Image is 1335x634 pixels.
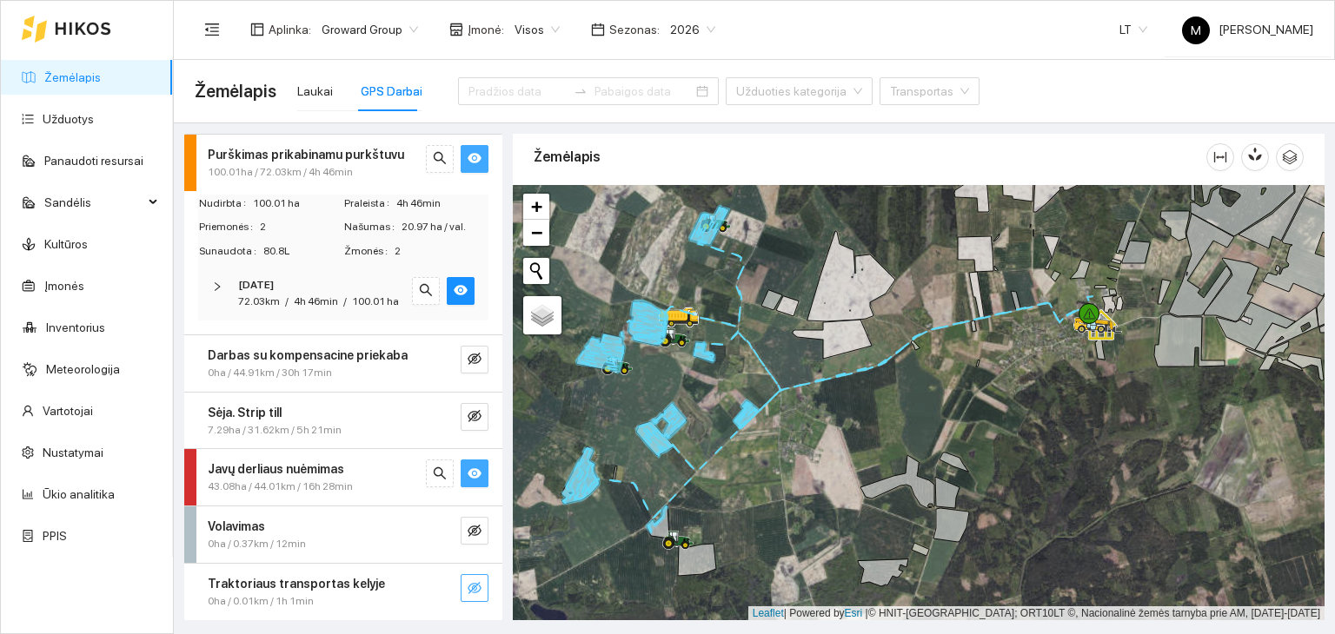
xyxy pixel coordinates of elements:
[195,77,276,105] span: Žemėlapis
[208,462,344,476] strong: Javų derliaus nuėmimas
[845,607,863,619] a: Esri
[238,295,280,307] span: 72.03km
[344,219,402,235] span: Našumas
[574,84,588,98] span: swap-right
[198,267,488,320] div: [DATE]72.03km/4h 46min/100.01 hasearcheye
[454,283,468,300] span: eye
[396,195,488,212] span: 4h 46min
[44,279,84,293] a: Įmonės
[468,151,482,168] span: eye
[208,348,408,362] strong: Darbas su kompensacine priekaba
[44,154,143,168] a: Panaudoti resursai
[534,132,1206,182] div: Žemėlapis
[461,145,488,173] button: eye
[523,194,549,220] a: Zoom in
[44,237,88,251] a: Kultūros
[44,185,143,220] span: Sandėlis
[361,82,422,101] div: GPS Darbai
[531,195,542,217] span: +
[419,283,433,300] span: search
[208,406,282,419] strong: Sėja. Strip till
[523,296,561,334] a: Layers
[43,404,93,418] a: Vartotojai
[866,607,868,619] span: |
[43,487,115,501] a: Ūkio analitika
[184,506,502,563] div: Volavimas0ha / 0.37km / 12mineye-invisible
[208,164,353,181] span: 100.01ha / 72.03km / 4h 46min
[468,581,482,598] span: eye-invisible
[461,574,488,602] button: eye-invisible
[515,17,560,43] span: Visos
[594,82,693,101] input: Pabaigos data
[184,135,502,191] div: Purškimas prikabinamu purkštuvu100.01ha / 72.03km / 4h 46minsearcheye
[46,320,105,334] a: Inventorius
[208,422,342,439] span: 7.29ha / 31.62km / 5h 21min
[253,195,342,212] span: 100.01 ha
[184,335,502,392] div: Darbas su kompensacine priekaba0ha / 44.91km / 30h 17mineye-invisible
[523,258,549,284] button: Initiate a new search
[670,17,715,43] span: 2026
[344,195,396,212] span: Praleista
[343,295,347,307] span: /
[263,243,342,260] span: 80.8L
[199,195,253,212] span: Nudirbta
[609,20,660,39] span: Sezonas :
[44,70,101,84] a: Žemėlapis
[199,243,263,260] span: Sunaudota
[294,295,338,307] span: 4h 46min
[468,524,482,540] span: eye-invisible
[208,577,385,591] strong: Traktoriaus transportas kelyje
[468,352,482,368] span: eye-invisible
[426,459,454,487] button: search
[184,393,502,449] div: Sėja. Strip till7.29ha / 31.62km / 5h 21mineye-invisible
[322,17,418,43] span: Groward Group
[449,23,463,36] span: shop
[461,403,488,431] button: eye-invisible
[269,20,311,39] span: Aplinka :
[297,82,333,101] div: Laukai
[212,281,222,292] span: right
[748,606,1325,621] div: | Powered by © HNIT-[GEOGRAPHIC_DATA]; ORT10LT ©, Nacionalinė žemės tarnyba prie AM, [DATE]-[DATE]
[395,243,488,260] span: 2
[352,295,399,307] span: 100.01 ha
[43,446,103,459] a: Nustatymai
[238,279,274,291] strong: [DATE]
[250,23,264,36] span: layout
[426,145,454,173] button: search
[753,607,784,619] a: Leaflet
[184,449,502,505] div: Javų derliaus nuėmimas43.08ha / 44.01km / 16h 28minsearcheye
[433,466,447,483] span: search
[208,519,265,533] strong: Volavimas
[208,479,353,495] span: 43.08ha / 44.01km / 16h 28min
[523,220,549,246] a: Zoom out
[344,243,395,260] span: Žmonės
[468,20,504,39] span: Įmonė :
[461,459,488,487] button: eye
[1119,17,1147,43] span: LT
[433,151,447,168] span: search
[412,277,440,305] button: search
[199,219,260,235] span: Priemonės
[208,148,404,162] strong: Purškimas prikabinamu purkštuvu
[1206,143,1234,171] button: column-width
[468,466,482,483] span: eye
[204,22,220,37] span: menu-fold
[285,295,289,307] span: /
[591,23,605,36] span: calendar
[208,365,332,381] span: 0ha / 44.91km / 30h 17min
[208,536,306,552] span: 0ha / 0.37km / 12min
[574,84,588,98] span: to
[447,277,475,305] button: eye
[1182,23,1313,36] span: [PERSON_NAME]
[461,517,488,545] button: eye-invisible
[184,564,502,620] div: Traktoriaus transportas kelyje0ha / 0.01km / 1h 1mineye-invisible
[461,346,488,373] button: eye-invisible
[43,529,67,543] a: PPIS
[402,219,488,235] span: 20.97 ha / val.
[468,409,482,426] span: eye-invisible
[531,221,542,243] span: −
[260,219,342,235] span: 2
[43,112,94,126] a: Užduotys
[468,82,567,101] input: Pradžios data
[208,593,314,610] span: 0ha / 0.01km / 1h 1min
